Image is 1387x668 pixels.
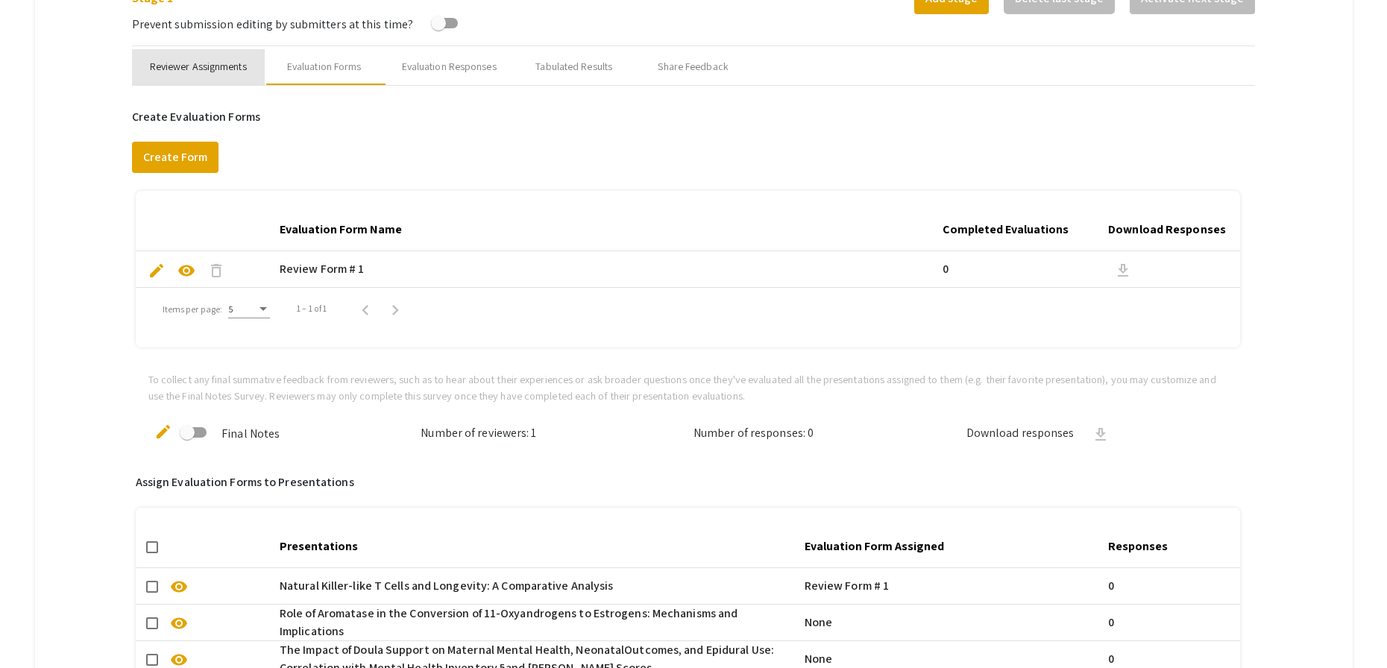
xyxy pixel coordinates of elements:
div: Share Feedback [658,59,728,75]
button: download [1086,418,1116,448]
button: visibility [172,254,201,284]
div: Completed Evaluations [943,221,1082,239]
span: delete [207,262,225,280]
div: Tabulated Results [535,59,612,75]
span: download [1092,426,1110,444]
div: Evaluation Form Assigned [805,538,944,555]
iframe: Chat [11,601,63,657]
span: Role of Aromatase in the Conversion of 11-Oxyandrogens to Estrogens: Mechanisms and Implications [280,605,793,640]
h6: Create Evaluation Forms [132,110,1256,124]
button: edit [148,415,178,445]
div: Evaluation Forms [287,59,362,75]
div: Evaluation Responses [402,59,497,75]
div: Responses [1108,538,1168,555]
button: visibility [164,608,194,637]
span: 5 [228,303,233,315]
div: Presentations [280,538,358,555]
span: download [1114,262,1132,280]
button: Create Form [132,142,218,173]
h6: Assign Evaluation Forms to Presentations [136,475,1241,489]
button: visibility [164,571,194,601]
div: Responses [1108,538,1181,555]
div: Evaluation Form Name [280,221,402,239]
button: Next page [380,294,410,324]
button: Previous page [350,294,380,324]
span: Prevent submission editing by submitters at this time? [132,16,413,32]
mat-cell: 0 [1102,605,1240,640]
button: download [1108,254,1138,284]
div: Items per page: [163,303,223,316]
span: Download responses [966,424,1075,442]
div: Presentations [280,538,371,555]
span: Natural Killer-like T Cells and Longevity: A Comparative Analysis [280,577,614,595]
div: Completed Evaluations [943,221,1069,239]
div: Reviewer Assignments [150,59,247,75]
span: visibility [177,262,195,280]
div: 1 – 1 of 1 [297,302,327,315]
mat-cell: 0 [1102,568,1240,604]
span: edit [148,262,166,280]
mat-cell: 0 [937,251,1102,287]
span: Number of reviewers: 1 [421,425,536,441]
p: To collect any final summative feedback from reviewers, such as to hear about their experiences o... [148,371,1228,403]
span: edit [154,423,172,441]
mat-cell: Review Form # 1 [274,251,937,287]
mat-cell: None [799,605,1102,640]
span: Final Notes [221,426,280,441]
span: Number of responses: 0 [693,425,814,441]
button: edit [142,254,172,284]
div: Evaluation Form Assigned [805,538,957,555]
span: visibility [170,578,188,596]
button: delete [201,254,231,284]
mat-select: Items per page: [228,304,270,315]
mat-cell: Review Form # 1 [799,568,1102,604]
div: Evaluation Form Name [280,221,415,239]
span: visibility [170,614,188,632]
mat-header-cell: Download Responses [1102,209,1240,250]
